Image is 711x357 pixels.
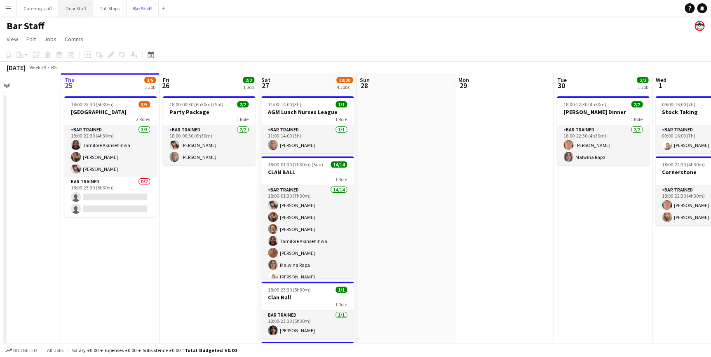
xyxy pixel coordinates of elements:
div: 1 Job [637,84,648,90]
h1: Bar Staff [7,20,45,32]
span: 2/2 [243,77,254,83]
span: 27 [260,81,270,90]
h3: Party Package [163,108,255,116]
h3: AGM Lunch Nurses League [261,108,354,116]
span: View [7,35,18,43]
span: 26 [162,81,169,90]
span: All jobs [45,347,65,353]
span: 1 Role [237,116,249,122]
span: 18:00-22:30 (4h30m) [563,101,606,107]
span: 1 Role [335,116,347,122]
div: [DATE] [7,63,26,72]
h3: Clan Ball [261,294,354,301]
span: 1 Role [335,301,347,308]
a: View [3,34,21,44]
span: 30 [556,81,566,90]
span: 18/20 [336,77,353,83]
app-card-role: Bar trained0/218:00-23:30 (5h30m) [64,177,157,217]
span: 2/2 [631,101,643,107]
app-card-role: Bar trained2/218:00-22:30 (4h30m)[PERSON_NAME]Malwina Rapa [557,125,649,165]
div: 4 Jobs [337,84,352,90]
app-job-card: 18:00-00:30 (6h30m) (Sat)2/2Party Package1 RoleBar trained2/218:00-00:30 (6h30m)[PERSON_NAME][PER... [163,96,255,165]
span: 1 Role [631,116,643,122]
span: Total Budgeted £0.00 [185,347,237,353]
app-job-card: 11:00-14:00 (3h)1/1AGM Lunch Nurses League1 RoleBar trained1/111:00-14:00 (3h)[PERSON_NAME] [261,96,354,153]
span: Thu [64,76,75,84]
span: 09:00-16:00 (7h) [662,101,695,107]
span: 2/2 [637,77,648,83]
span: Wed [655,76,666,84]
app-card-role: Bar trained1/111:00-14:00 (3h)[PERSON_NAME] [261,125,354,153]
div: Salary £0.00 + Expenses £0.00 + Subsistence £0.00 = [72,347,237,353]
span: 18:00-01:30 (7h30m) (Sun) [268,161,323,168]
h3: [PERSON_NAME] Dinner [557,108,649,116]
span: Budgeted [13,348,37,353]
span: Sun [360,76,370,84]
app-job-card: 18:00-23:30 (5h30m)1/1Clan Ball1 RoleBar trained1/118:00-23:30 (5h30m)[PERSON_NAME] [261,282,354,338]
div: 1 Job [145,84,155,90]
span: 25 [63,81,75,90]
span: 18:00-22:30 (4h30m) [662,161,705,168]
span: 14/14 [331,161,347,168]
span: 29 [457,81,469,90]
app-job-card: 18:00-23:30 (5h30m)3/5[GEOGRAPHIC_DATA]2 RolesBar trained3/318:00-22:30 (4h30m)Tamilore Akinsehin... [64,96,157,217]
app-card-role: Bar trained3/318:00-22:30 (4h30m)Tamilore Akinsehinwa[PERSON_NAME][PERSON_NAME] [64,125,157,177]
h3: [GEOGRAPHIC_DATA] [64,108,157,116]
h3: CLAN BALL [261,168,354,176]
span: Tue [557,76,566,84]
app-user-avatar: Beach Ballroom [695,21,704,31]
span: 1 [654,81,666,90]
a: Jobs [41,34,60,44]
div: BST [51,64,59,70]
span: 1 Role [335,176,347,182]
button: Door Staff [59,0,93,16]
button: Budgeted [4,346,38,355]
span: 1/1 [336,101,347,107]
span: Jobs [44,35,56,43]
span: 11:00-14:00 (3h) [268,101,301,107]
app-job-card: 18:00-22:30 (4h30m)2/2[PERSON_NAME] Dinner1 RoleBar trained2/218:00-22:30 (4h30m)[PERSON_NAME]Mal... [557,96,649,165]
span: Edit [26,35,36,43]
span: Fri [163,76,169,84]
span: 3/5 [144,77,156,83]
span: Comms [65,35,83,43]
span: 18:00-23:30 (5h30m) [268,287,311,293]
app-card-role: Bar trained1/118:00-23:30 (5h30m)[PERSON_NAME] [261,310,354,338]
a: Comms [61,34,87,44]
span: 2 Roles [136,116,150,122]
span: Week 39 [27,64,48,70]
span: Sat [261,76,270,84]
button: Catering staff [17,0,59,16]
button: Bar Staff [127,0,159,16]
div: 1 Job [243,84,254,90]
a: Edit [23,34,39,44]
app-card-role: Bar trained2/218:00-00:30 (6h30m)[PERSON_NAME][PERSON_NAME] [163,125,255,165]
span: 18:00-23:30 (5h30m) [71,101,114,107]
span: 3/5 [138,101,150,107]
app-job-card: 18:00-01:30 (7h30m) (Sun)14/14CLAN BALL1 RoleBar trained14/1418:00-01:30 (7h30m)[PERSON_NAME][PER... [261,156,354,278]
span: 2/2 [237,101,249,107]
span: Mon [458,76,469,84]
span: 28 [359,81,370,90]
button: Tall Ships [93,0,127,16]
span: 18:00-00:30 (6h30m) (Sat) [169,101,223,107]
span: 1/1 [336,287,347,293]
